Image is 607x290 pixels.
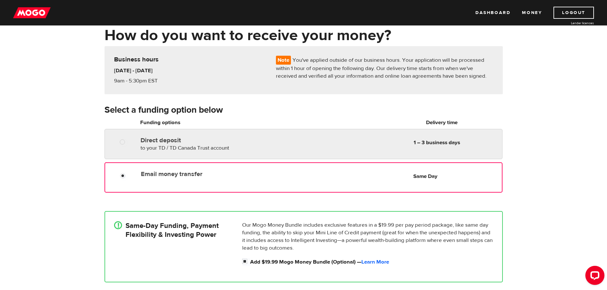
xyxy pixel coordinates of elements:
[475,7,510,19] a: Dashboard
[141,137,287,144] label: Direct deposit
[242,221,493,252] p: Our Mogo Money Bundle includes exclusive features in a $19.99 per pay period package, like same d...
[276,56,291,65] span: Note
[105,27,503,44] h1: How do you want to receive your money?
[250,258,493,266] label: Add $19.99 Mogo Money Bundle (Optional) —
[114,56,266,63] h5: Business hours
[413,173,437,180] b: Same Day
[105,105,503,115] h3: Select a funding option below
[140,119,287,126] h6: Funding options
[141,145,229,152] span: to your TD / TD Canada Trust account
[546,21,594,25] a: Lender licences
[414,139,460,146] b: 1 – 3 business days
[276,56,493,80] p: You've applied outside of our business hours. Your application will be processed within 1 hour of...
[384,119,500,126] h6: Delivery time
[522,7,542,19] a: Money
[580,263,607,290] iframe: LiveChat chat widget
[553,7,594,19] a: Logout
[13,7,51,19] img: mogo_logo-11ee424be714fa7cbb0f0f49df9e16ec.png
[242,258,250,266] input: Add $19.99 Mogo Money Bundle (Optional) &mdash; <a id="loan_application_mini_bundle_learn_more" h...
[114,77,185,85] p: 9am - 5:30pm EST
[114,67,185,74] h6: [DATE] - [DATE]
[114,221,122,229] div: !
[141,170,287,178] label: Email money transfer
[126,221,219,239] h4: Same-Day Funding, Payment Flexibility & Investing Power
[361,258,389,265] a: Learn More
